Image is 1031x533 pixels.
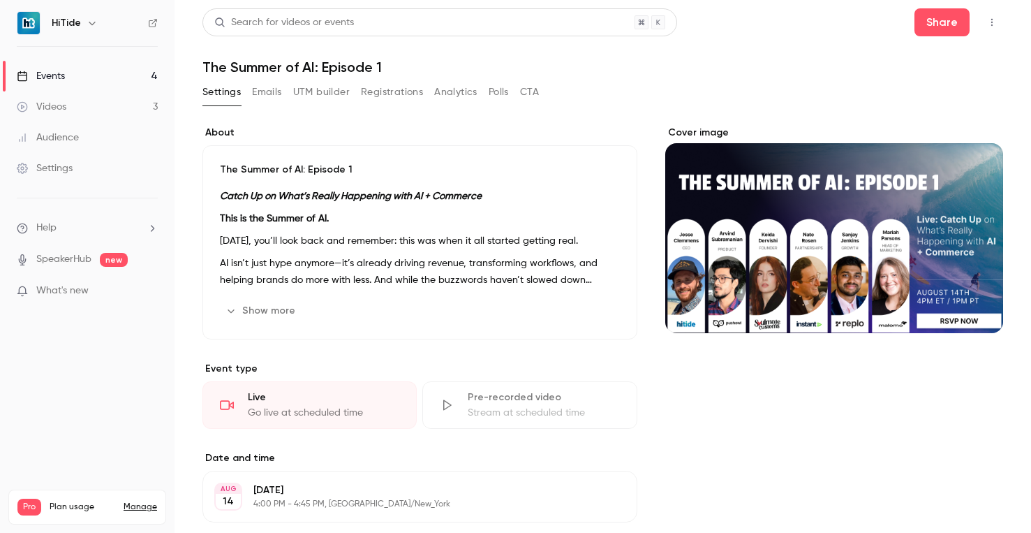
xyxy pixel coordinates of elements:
a: SpeakerHub [36,252,91,267]
div: Pre-recorded videoStream at scheduled time [422,381,637,429]
p: The Summer of AI: Episode 1 [220,163,620,177]
strong: This is the Summer of AI. [220,214,329,224]
button: cover-image [964,294,992,322]
p: 14 [223,495,234,509]
p: Event type [202,362,637,376]
button: Analytics [434,81,477,103]
h1: The Summer of AI: Episode 1 [202,59,1003,75]
iframe: Noticeable Trigger [141,285,158,298]
p: [DATE] [253,483,563,497]
button: Show more [220,300,304,322]
span: new [100,253,128,267]
span: Plan usage [50,502,115,513]
span: Help [36,221,57,235]
div: Pre-recorded video [468,390,619,404]
label: Cover image [665,126,1003,140]
div: Stream at scheduled time [468,406,619,420]
div: Settings [17,161,73,175]
span: 3 [133,518,138,526]
img: HiTide [17,12,40,34]
h6: HiTide [52,16,81,30]
button: Share [914,8,970,36]
p: Videos [17,516,44,528]
a: Manage [124,502,157,513]
button: Registrations [361,81,423,103]
span: What's new [36,284,89,298]
li: help-dropdown-opener [17,221,158,235]
button: Polls [489,81,509,103]
button: Emails [252,81,281,103]
p: 4:00 PM - 4:45 PM, [GEOGRAPHIC_DATA]/New_York [253,499,563,510]
div: Search for videos or events [214,15,354,30]
div: Videos [17,100,66,114]
div: Events [17,69,65,83]
section: Cover image [665,126,1003,333]
button: Settings [202,81,241,103]
p: [DATE], you’ll look back and remember: this was when it all started getting real. [220,233,620,249]
button: CTA [520,81,539,103]
p: / 150 [133,516,157,528]
div: AUG [216,484,241,494]
label: About [202,126,637,140]
button: UTM builder [293,81,350,103]
div: Go live at scheduled time [248,406,399,420]
label: Date and time [202,451,637,465]
div: Audience [17,131,79,145]
div: LiveGo live at scheduled time [202,381,417,429]
strong: Catch Up on What’s Really Happening with AI + Commerce [220,191,482,201]
p: AI isn’t just hype anymore—it’s already driving revenue, transforming workflows, and helping bran... [220,255,620,289]
div: Live [248,390,399,404]
span: Pro [17,499,41,516]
